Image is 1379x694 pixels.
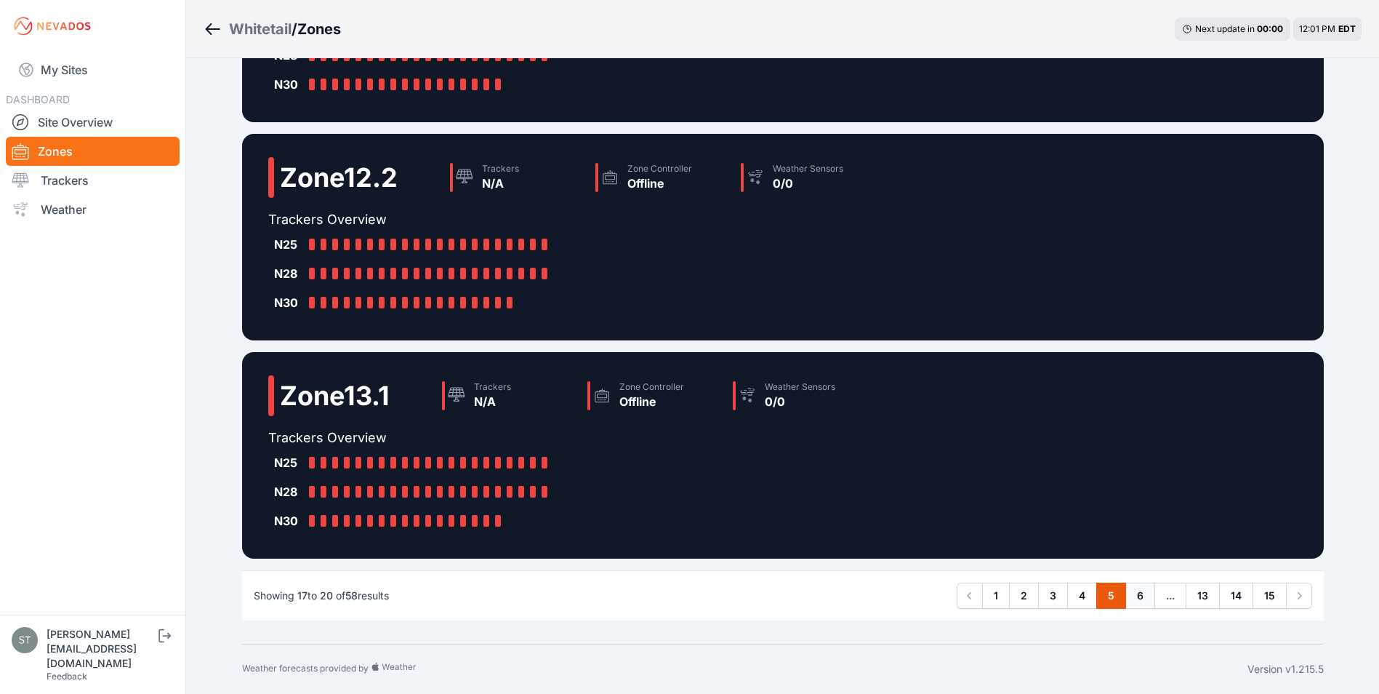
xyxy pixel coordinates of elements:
[6,93,70,105] span: DASHBOARD
[1067,583,1097,609] a: 4
[297,19,341,39] h3: Zones
[619,393,684,410] div: Offline
[1253,583,1287,609] a: 15
[12,627,38,653] img: steve@nevados.solar
[444,157,590,198] a: TrackersN/A
[1299,23,1335,34] span: 12:01 PM
[280,163,398,192] h2: Zone 12.2
[274,454,303,471] div: N25
[773,175,843,192] div: 0/0
[6,108,180,137] a: Site Overview
[1038,583,1068,609] a: 3
[229,19,292,39] a: Whitetail
[274,76,303,93] div: N30
[6,137,180,166] a: Zones
[297,589,307,602] span: 17
[320,589,333,602] span: 20
[957,583,1312,609] nav: Pagination
[474,393,511,410] div: N/A
[474,381,511,393] div: Trackers
[619,381,684,393] div: Zone Controller
[482,175,519,192] div: N/A
[773,163,843,175] div: Weather Sensors
[6,166,180,195] a: Trackers
[1009,583,1039,609] a: 2
[1257,23,1283,35] div: 00 : 00
[1186,583,1220,609] a: 13
[274,265,303,282] div: N28
[1154,583,1186,609] span: ...
[242,662,1247,677] div: Weather forecasts provided by
[765,393,835,410] div: 0/0
[274,483,303,500] div: N28
[274,512,303,530] div: N30
[735,157,880,198] a: Weather Sensors0/0
[765,381,835,393] div: Weather Sensors
[292,19,297,39] span: /
[627,175,692,192] div: Offline
[482,163,519,175] div: Trackers
[1125,583,1155,609] a: 6
[274,236,303,253] div: N25
[1338,23,1356,34] span: EDT
[345,589,358,602] span: 58
[1195,23,1255,34] span: Next update in
[6,52,180,87] a: My Sites
[627,163,692,175] div: Zone Controller
[274,294,303,311] div: N30
[1219,583,1253,609] a: 14
[6,195,180,224] a: Weather
[1247,662,1324,677] div: Version v1.215.5
[727,375,872,416] a: Weather Sensors0/0
[47,671,87,682] a: Feedback
[47,627,156,671] div: [PERSON_NAME][EMAIL_ADDRESS][DOMAIN_NAME]
[12,15,93,38] img: Nevados
[436,375,582,416] a: TrackersN/A
[204,10,341,48] nav: Breadcrumb
[280,381,390,410] h2: Zone 13.1
[982,583,1010,609] a: 1
[268,428,872,448] h2: Trackers Overview
[254,589,389,603] p: Showing to of results
[268,210,880,230] h2: Trackers Overview
[1096,583,1126,609] a: 5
